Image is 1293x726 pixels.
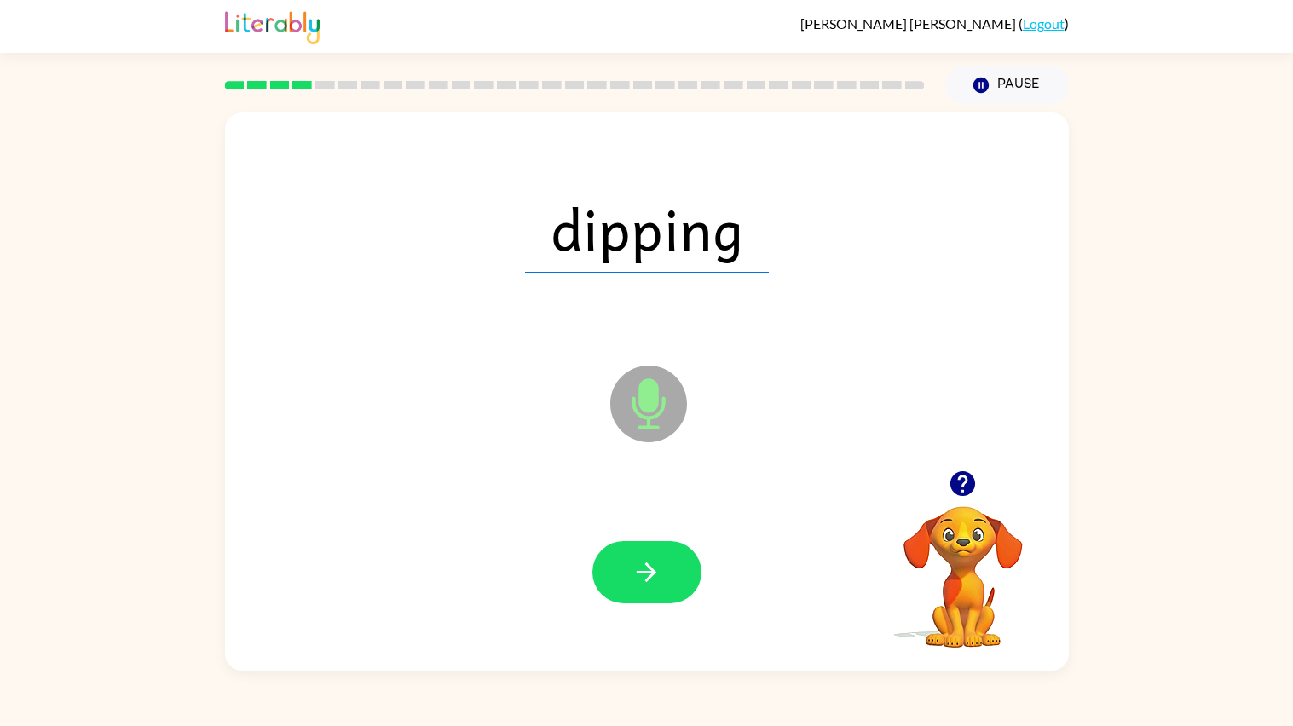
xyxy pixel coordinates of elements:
span: dipping [525,184,769,273]
span: [PERSON_NAME] [PERSON_NAME] [800,15,1019,32]
div: ( ) [800,15,1069,32]
img: Literably [225,7,320,44]
video: Your browser must support playing .mp4 files to use Literably. Please try using another browser. [878,480,1048,650]
a: Logout [1023,15,1065,32]
button: Pause [945,66,1069,105]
